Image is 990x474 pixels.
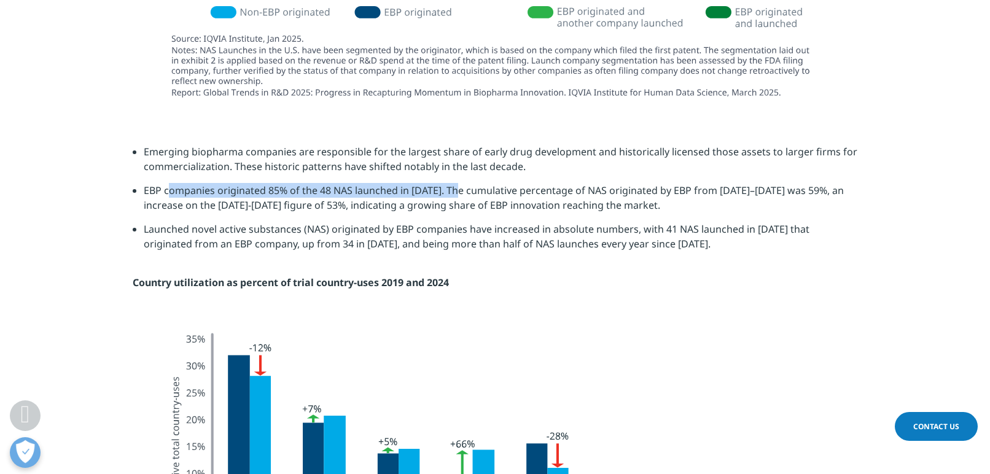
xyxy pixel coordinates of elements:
li: EBP companies originated 85% of the 48 NAS launched in [DATE]. The cumulative percentage of NAS o... [144,183,857,222]
button: 優先設定センターを開く [10,437,41,468]
li: Emerging biopharma companies are responsible for the largest share of early drug development and ... [144,144,857,183]
a: Contact Us [895,412,978,441]
strong: Country utilization as percent of trial country-uses 2019 and 2024 [133,276,449,289]
li: Launched novel active substances (NAS) originated by EBP companies have increased in absolute num... [144,222,857,260]
span: Contact Us [913,421,959,432]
